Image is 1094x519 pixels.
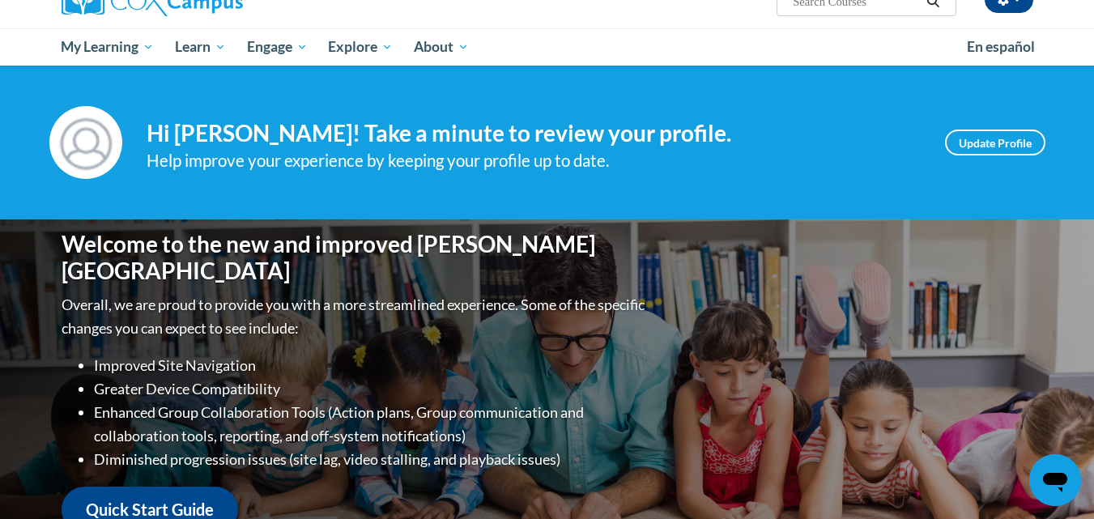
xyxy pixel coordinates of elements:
h1: Welcome to the new and improved [PERSON_NAME][GEOGRAPHIC_DATA] [62,231,649,285]
a: Engage [236,28,318,66]
li: Enhanced Group Collaboration Tools (Action plans, Group communication and collaboration tools, re... [94,401,649,448]
a: My Learning [51,28,165,66]
div: Main menu [37,28,1058,66]
img: Profile Image [49,106,122,179]
p: Overall, we are proud to provide you with a more streamlined experience. Some of the specific cha... [62,293,649,340]
span: Engage [247,37,308,57]
li: Greater Device Compatibility [94,377,649,401]
span: My Learning [61,37,154,57]
a: About [403,28,479,66]
span: Learn [175,37,226,57]
span: Explore [328,37,393,57]
h4: Hi [PERSON_NAME]! Take a minute to review your profile. [147,120,921,147]
li: Improved Site Navigation [94,354,649,377]
span: En español [967,38,1035,55]
div: Help improve your experience by keeping your profile up to date. [147,147,921,174]
a: Explore [317,28,403,66]
span: About [414,37,469,57]
iframe: Button to launch messaging window [1029,454,1081,506]
a: En español [956,30,1045,64]
a: Update Profile [945,130,1045,155]
a: Learn [164,28,236,66]
li: Diminished progression issues (site lag, video stalling, and playback issues) [94,448,649,471]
